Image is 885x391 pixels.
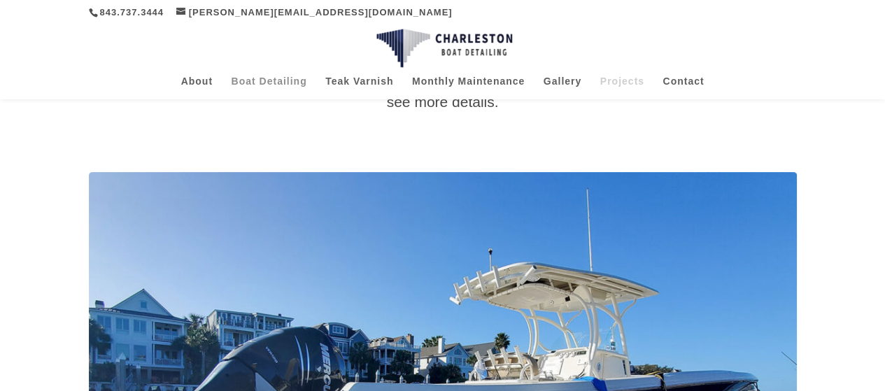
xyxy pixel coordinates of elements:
[181,76,213,99] a: About
[100,7,164,17] a: 843.737.3444
[600,76,644,99] a: Projects
[544,76,581,99] a: Gallery
[663,76,704,99] a: Contact
[376,29,512,68] img: Charleston Boat Detailing
[176,7,453,17] a: [PERSON_NAME][EMAIL_ADDRESS][DOMAIN_NAME]
[412,76,525,99] a: Monthly Maintenance
[231,76,306,99] a: Boat Detailing
[325,76,393,99] a: Teak Varnish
